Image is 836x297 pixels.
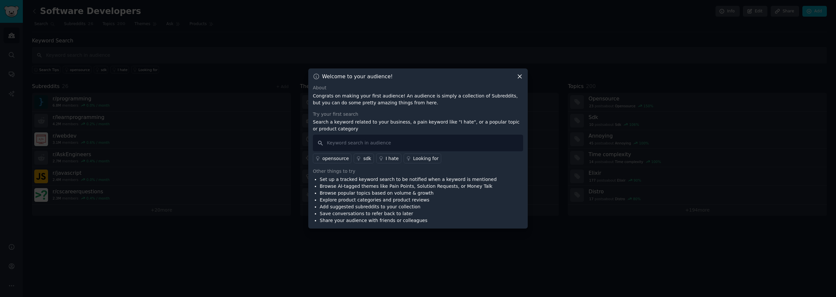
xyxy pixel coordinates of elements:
[320,190,497,197] li: Browse popular topics based on volume & growth
[404,154,441,163] a: Looking for
[313,84,523,91] div: About
[320,203,497,210] li: Add suggested subreddits to your collection
[320,176,497,183] li: Set up a tracked keyword search to be notified when a keyword is mentioned
[322,73,393,80] h3: Welcome to your audience!
[320,217,497,224] li: Share your audience with friends or colleagues
[320,183,497,190] li: Browse AI-tagged themes like Pain Points, Solution Requests, or Money Talk
[413,155,439,162] div: Looking for
[354,154,374,163] a: sdk
[376,154,401,163] a: I hate
[313,168,523,175] div: Other things to try
[322,155,349,162] div: opensource
[313,154,351,163] a: opensource
[320,210,497,217] li: Save conversations to refer back to later
[363,155,371,162] div: sdk
[313,119,523,132] p: Search a keyword related to your business, a pain keyword like "I hate", or a popular topic or pr...
[313,111,523,118] div: Try your first search
[313,93,523,106] p: Congrats on making your first audience! An audience is simply a collection of Subreddits, but you...
[320,197,497,203] li: Explore product categories and product reviews
[313,135,523,151] input: Keyword search in audience
[386,155,399,162] div: I hate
